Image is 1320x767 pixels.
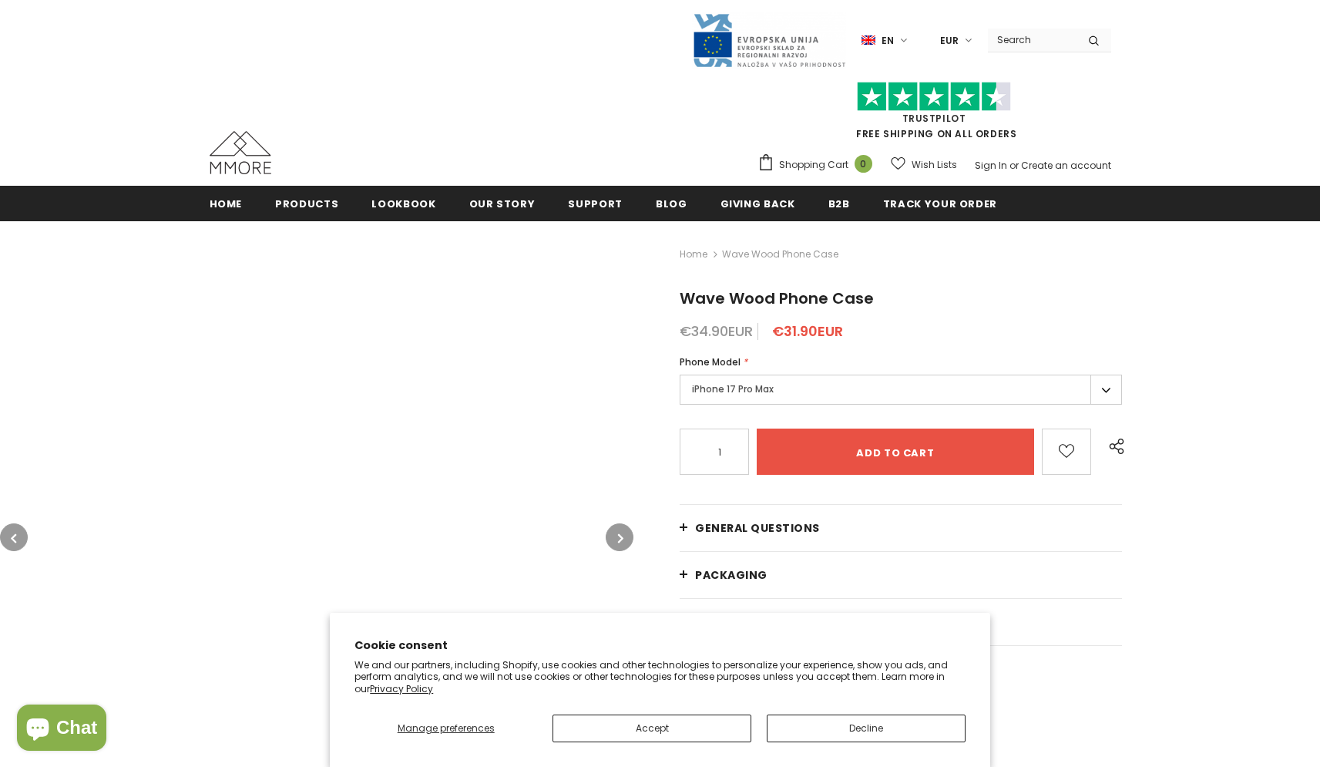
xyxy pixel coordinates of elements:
a: B2B [828,186,850,220]
a: Home [210,186,243,220]
span: Phone Model [680,355,741,368]
a: Wish Lists [891,151,957,178]
a: Create an account [1021,159,1111,172]
span: Wave Wood Phone Case [680,288,874,309]
a: Trustpilot [902,112,966,125]
a: General Questions [680,505,1122,551]
a: Track your order [883,186,997,220]
span: en [882,33,894,49]
span: Our Story [469,197,536,211]
img: Javni Razpis [692,12,846,69]
a: Sign In [975,159,1007,172]
span: Manage preferences [398,722,495,735]
a: Blog [656,186,687,220]
span: Blog [656,197,687,211]
a: Shopping Cart 0 [757,153,880,177]
a: Privacy Policy [370,682,433,695]
span: EUR [940,33,959,49]
span: 0 [855,155,872,173]
span: €31.90EUR [772,321,843,341]
span: Lookbook [371,197,435,211]
span: B2B [828,197,850,211]
span: Products [275,197,338,211]
input: Search Site [988,29,1076,51]
label: iPhone 17 Pro Max [680,375,1122,405]
a: Our Story [469,186,536,220]
span: Home [210,197,243,211]
span: PACKAGING [695,567,767,583]
a: PACKAGING [680,552,1122,598]
inbox-online-store-chat: Shopify online store chat [12,705,111,755]
img: MMORE Cases [210,131,271,174]
span: General Questions [695,520,820,536]
img: Trust Pilot Stars [857,82,1011,112]
span: support [568,197,623,211]
span: €34.90EUR [680,321,753,341]
a: Home [680,245,707,264]
a: Shipping and returns [680,599,1122,645]
span: or [1009,159,1019,172]
input: Add to cart [757,429,1033,475]
span: FREE SHIPPING ON ALL ORDERS [757,89,1111,140]
h2: Cookie consent [354,637,966,654]
img: i-lang-1.png [862,34,875,47]
span: Track your order [883,197,997,211]
a: Giving back [720,186,795,220]
span: Giving back [720,197,795,211]
span: Wave Wood Phone Case [722,245,838,264]
button: Accept [553,715,751,742]
button: Manage preferences [354,715,537,742]
p: We and our partners, including Shopify, use cookies and other technologies to personalize your ex... [354,659,966,695]
a: Products [275,186,338,220]
a: Lookbook [371,186,435,220]
span: Shopping Cart [779,157,848,173]
span: Wish Lists [912,157,957,173]
a: support [568,186,623,220]
button: Decline [767,715,966,742]
a: Javni Razpis [692,33,846,46]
